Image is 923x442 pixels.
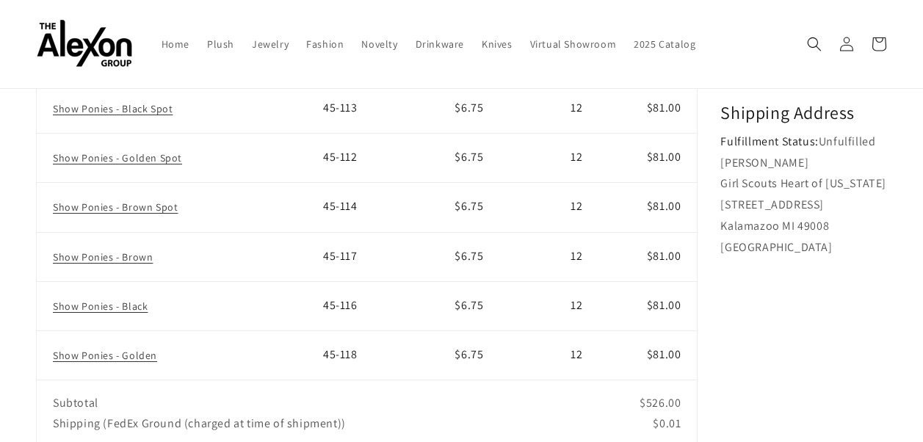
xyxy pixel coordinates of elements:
[455,347,483,362] span: $6.75
[53,349,157,362] a: Show Ponies - Golden
[198,29,243,59] a: Plush
[361,37,397,51] span: Novelty
[207,37,234,51] span: Plush
[473,29,521,59] a: Knives
[323,281,412,330] td: 45-116
[37,380,598,413] td: Subtotal
[720,153,886,258] p: [PERSON_NAME] Girl Scouts Heart of [US_STATE] [STREET_ADDRESS] Kalamazoo MI 49008 [GEOGRAPHIC_DATA]
[798,28,830,60] summary: Search
[598,134,697,183] td: $81.00
[720,101,886,124] h2: Shipping Address
[323,183,412,232] td: 45-114
[499,134,598,183] td: 12
[323,134,412,183] td: 45-112
[499,232,598,281] td: 12
[455,198,483,214] span: $6.75
[37,21,132,68] img: The Alexon Group
[407,29,473,59] a: Drinkware
[625,29,704,59] a: 2025 Catalog
[634,37,695,51] span: 2025 Catalog
[598,281,697,330] td: $81.00
[352,29,406,59] a: Novelty
[598,413,697,434] td: $0.01
[416,37,464,51] span: Drinkware
[53,151,182,164] a: Show Ponies - Golden Spot
[53,200,178,214] a: Show Ponies - Brown Spot
[455,100,483,115] span: $6.75
[455,149,483,164] span: $6.75
[323,331,412,380] td: 45-118
[153,29,198,59] a: Home
[455,248,483,264] span: $6.75
[297,29,352,59] a: Fashion
[720,134,818,149] strong: Fulfillment Status:
[530,37,617,51] span: Virtual Showroom
[499,331,598,380] td: 12
[53,250,153,264] a: Show Ponies - Brown
[53,102,173,115] a: Show Ponies - Black Spot
[482,37,513,51] span: Knives
[598,84,697,134] td: $81.00
[720,131,886,153] p: Unfulfilled
[252,37,289,51] span: Jewelry
[499,84,598,134] td: 12
[306,37,344,51] span: Fashion
[598,183,697,232] td: $81.00
[323,232,412,281] td: 45-117
[455,297,483,313] span: $6.75
[598,380,697,413] td: $526.00
[598,232,697,281] td: $81.00
[162,37,189,51] span: Home
[499,281,598,330] td: 12
[37,413,598,434] td: Shipping (FedEx Ground (charged at time of shipment))
[521,29,626,59] a: Virtual Showroom
[53,300,148,313] a: Show Ponies - Black
[598,331,697,380] td: $81.00
[243,29,297,59] a: Jewelry
[323,84,412,134] td: 45-113
[499,183,598,232] td: 12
